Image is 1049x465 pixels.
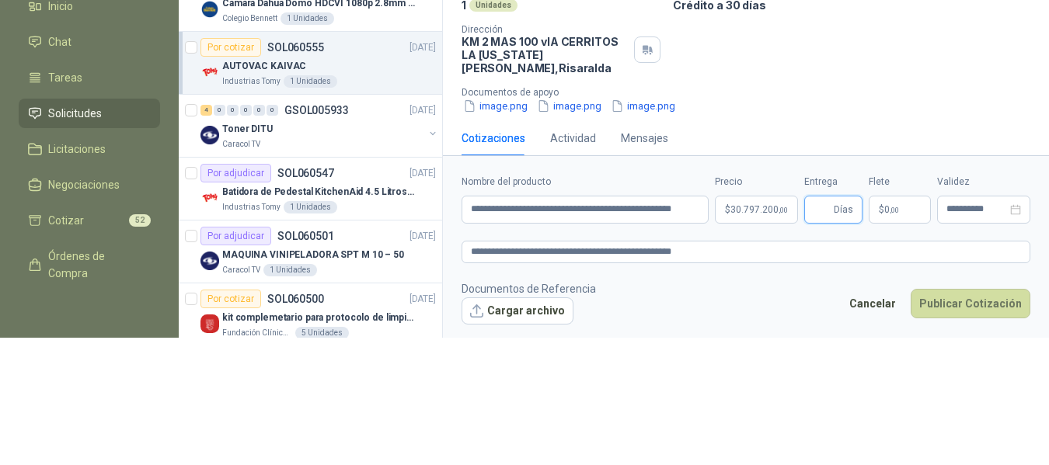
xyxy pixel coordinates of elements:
div: Por adjudicar [200,164,271,182]
span: ,00 [779,206,788,214]
span: Órdenes de Compra [48,248,145,282]
img: Company Logo [200,314,219,333]
span: Solicitudes [48,105,102,122]
button: image.png [462,98,529,114]
p: Documentos de apoyo [462,87,1043,98]
img: Company Logo [200,252,219,270]
p: SOL060547 [277,168,334,179]
button: Cargar archivo [462,297,573,325]
a: Licitaciones [19,134,160,164]
a: Negociaciones [19,170,160,200]
span: ,00 [890,206,899,214]
span: Negociaciones [48,176,120,193]
button: image.png [609,98,677,114]
div: 4 [200,105,212,116]
a: Por cotizarSOL060555[DATE] Company LogoAUTOVAC KAIVACIndustrias Tomy1 Unidades [179,32,442,95]
a: Cotizar52 [19,206,160,235]
p: Caracol TV [222,138,260,151]
button: Cancelar [841,289,904,318]
p: Documentos de Referencia [462,280,596,297]
p: Industrias Tomy [222,75,281,88]
div: Mensajes [621,130,668,147]
label: Flete [869,175,931,189]
div: 1 Unidades [284,75,337,88]
p: SOL060501 [277,231,334,241]
img: Company Logo [200,189,219,207]
div: 0 [267,105,278,116]
p: $30.797.200,00 [715,196,798,224]
p: [DATE] [409,40,436,55]
span: 30.797.200 [730,205,788,214]
p: Colegio Bennett [222,12,277,25]
div: 1 Unidades [281,12,334,25]
span: $ [879,205,884,214]
p: MAQUINA VINIPELADORA SPT M 10 – 50 [222,248,404,262]
span: Chat [48,33,71,50]
a: Por cotizarSOL060500[DATE] Company Logokit complemetario para protocolo de limpiezaFundación Clín... [179,283,442,346]
div: Por cotizar [200,38,261,57]
p: Fundación Clínica Shaio [222,327,292,339]
a: Chat [19,27,160,57]
label: Precio [715,175,798,189]
div: Cotizaciones [462,130,525,147]
button: image.png [535,98,603,114]
div: 5 Unidades [295,327,349,339]
label: Validez [937,175,1030,189]
label: Nombre del producto [462,175,709,189]
p: [DATE] [409,103,436,118]
p: Batidora de Pedestal KitchenAid 4.5 Litros Delux Plateado [222,185,416,200]
span: 52 [129,214,151,227]
p: Industrias Tomy [222,201,281,213]
div: 0 [253,105,265,116]
p: kit complemetario para protocolo de limpieza [222,311,416,325]
span: Tareas [48,69,82,86]
div: Por adjudicar [200,227,271,245]
button: Publicar Cotización [911,289,1030,318]
div: 0 [240,105,252,116]
p: [DATE] [409,229,436,244]
div: Por cotizar [200,290,261,308]
img: Company Logo [200,63,219,82]
span: Días [834,196,853,223]
div: 1 Unidades [263,264,317,276]
a: Por adjudicarSOL060501[DATE] Company LogoMAQUINA VINIPELADORA SPT M 10 – 50Caracol TV1 Unidades [179,220,442,283]
a: Tareas [19,63,160,92]
p: [DATE] [409,292,436,307]
div: 1 Unidades [284,201,337,213]
p: SOL060500 [267,293,324,304]
div: 0 [214,105,225,116]
p: SOL060555 [267,42,324,53]
p: AUTOVAC KAIVAC [222,59,306,74]
p: $ 0,00 [869,196,931,224]
a: Solicitudes [19,99,160,128]
div: Actividad [550,130,596,147]
div: 0 [227,105,239,116]
img: Company Logo [200,126,219,144]
p: Caracol TV [222,264,260,276]
p: KM 2 MAS 100 vIA CERRITOS LA [US_STATE] [PERSON_NAME] , Risaralda [462,35,628,75]
p: GSOL005933 [284,105,349,116]
span: Licitaciones [48,141,106,158]
a: Por adjudicarSOL060547[DATE] Company LogoBatidora de Pedestal KitchenAid 4.5 Litros Delux Platead... [179,158,442,220]
p: Dirección [462,24,628,35]
p: Toner DITU [222,122,273,137]
span: Cotizar [48,212,84,229]
label: Entrega [804,175,863,189]
p: [DATE] [409,166,436,181]
a: Órdenes de Compra [19,241,160,288]
a: 4 0 0 0 0 0 GSOL005933[DATE] Company LogoToner DITUCaracol TV [200,101,439,151]
a: Remisiones [19,294,160,324]
span: 0 [884,205,899,214]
